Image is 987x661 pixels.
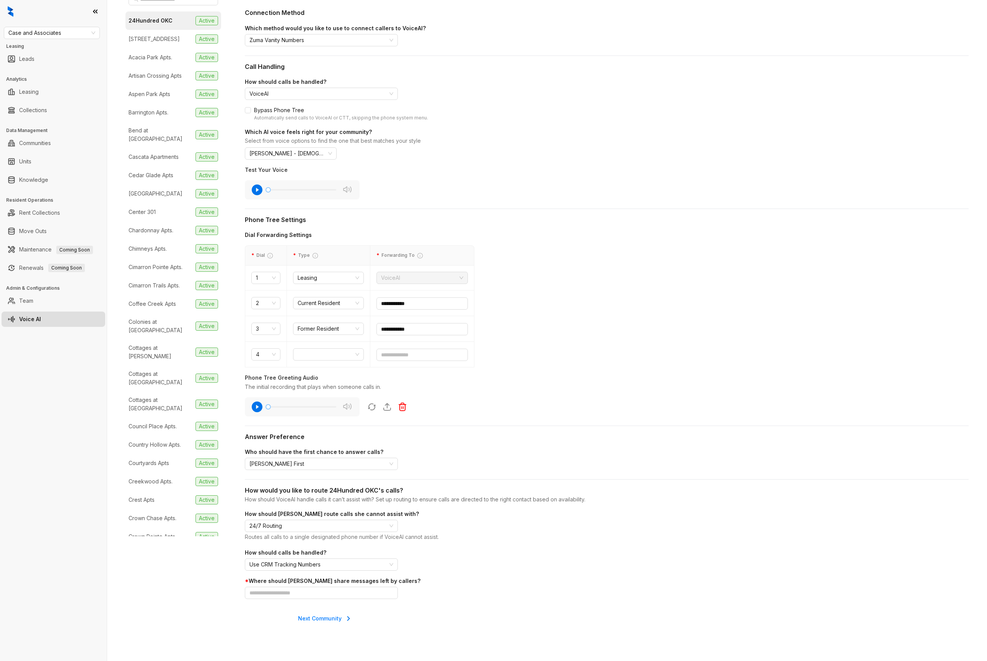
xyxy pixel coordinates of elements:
[8,27,95,39] span: Case and Associates
[19,154,31,169] a: Units
[195,226,218,235] span: Active
[19,312,41,327] a: Voice AI
[195,34,218,44] span: Active
[56,246,93,254] span: Coming Soon
[245,78,969,86] div: How should calls be handled?
[6,127,107,134] h3: Data Management
[376,252,468,259] div: Forwarding To
[245,548,969,557] div: How should calls be handled?
[195,400,218,409] span: Active
[129,396,192,413] div: Cottages at [GEOGRAPHIC_DATA]
[251,106,431,122] span: Bypass Phone Tree
[195,207,218,217] span: Active
[245,577,969,585] div: Where should [PERSON_NAME] share messages left by callers?
[129,208,156,216] div: Center 301
[245,137,969,146] div: Select from voice options to find the one that best matches your style
[245,486,969,495] div: How would you like to route 24Hundred OKC's calls?
[2,172,105,188] li: Knowledge
[195,348,218,357] span: Active
[129,35,180,43] div: [STREET_ADDRESS]
[129,300,176,308] div: Coffee Creek Apts
[129,126,192,143] div: Bend at [GEOGRAPHIC_DATA]
[249,559,393,570] span: Use CRM Tracking Numbers
[129,422,177,431] div: Council Place Apts.
[195,171,218,180] span: Active
[195,281,218,290] span: Active
[195,189,218,198] span: Active
[2,51,105,67] li: Leads
[195,130,218,139] span: Active
[19,293,33,308] a: Team
[195,263,218,272] span: Active
[129,90,170,98] div: Aspen Park Apts
[195,477,218,486] span: Active
[2,84,105,100] li: Leasing
[129,441,181,449] div: Country Hollow Apts.
[298,614,352,623] div: Next Community
[19,205,60,220] a: Rent Collections
[2,312,105,327] li: Voice AI
[2,205,105,220] li: Rent Collections
[195,422,218,431] span: Active
[19,260,85,276] a: RenewalsComing Soon
[129,318,192,335] div: Colonies at [GEOGRAPHIC_DATA]
[245,8,969,18] div: Connection Method
[129,16,173,25] div: 24Hundred OKC
[129,245,167,253] div: Chimneys Apts.
[129,532,175,541] div: Crown Pointe Apts
[245,448,969,456] div: Who should have the first chance to answer calls?
[2,103,105,118] li: Collections
[245,128,969,136] div: Which AI voice feels right for your community?
[256,297,276,309] span: 2
[129,72,182,80] div: Artisan Crossing Apts
[19,172,48,188] a: Knowledge
[195,16,218,25] span: Active
[129,496,155,504] div: Crest Apts
[129,226,173,235] div: Chardonnay Apts.
[245,495,969,504] div: How should VoiceAI handle calls it can’t assist with? Set up routing to ensure calls are directed...
[129,370,192,387] div: Cottages at [GEOGRAPHIC_DATA]
[195,299,218,308] span: Active
[245,533,969,542] div: Routes all calls to a single designated phone number if VoiceAI cannot assist.
[48,264,85,272] span: Coming Soon
[19,224,47,239] a: Move Outs
[6,197,107,204] h3: Resident Operations
[245,62,969,72] div: Call Handling
[129,263,182,271] div: Cimarron Pointe Apts.
[249,148,332,159] span: Natasha - American Female
[251,252,280,259] div: Dial
[249,520,393,532] span: 24/7 Routing
[2,260,105,276] li: Renewals
[298,272,359,284] span: Leasing
[8,6,13,17] img: logo
[245,510,969,518] div: How should [PERSON_NAME] route calls she cannot assist with?
[249,458,393,470] span: Kelsey Answers First
[195,459,218,468] span: Active
[245,215,969,225] div: Phone Tree Settings
[195,374,218,383] span: Active
[381,272,463,284] span: VoiceAI
[245,383,969,391] div: The initial recording that plays when someone calls in.
[129,189,182,198] div: [GEOGRAPHIC_DATA]
[2,154,105,169] li: Units
[249,88,393,100] span: VoiceAI
[256,349,276,360] span: 4
[195,495,218,504] span: Active
[298,297,359,309] span: Current Resident
[249,34,393,46] span: Zuma Vanity Numbers
[245,24,969,33] div: Which method would you like to use to connect callers to VoiceAI?
[19,51,34,67] a: Leads
[254,114,428,122] div: Automatically send calls to VoiceAI or CTT, skipping the phone system menu.
[195,514,218,523] span: Active
[195,71,218,80] span: Active
[129,53,172,62] div: Acacia Park Apts.
[245,432,969,442] div: Answer Preference
[293,252,364,259] div: Type
[2,242,105,257] li: Maintenance
[245,231,474,239] div: Dial Forwarding Settings
[2,135,105,151] li: Communities
[195,90,218,99] span: Active
[195,322,218,331] span: Active
[2,224,105,239] li: Move Outs
[195,440,218,449] span: Active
